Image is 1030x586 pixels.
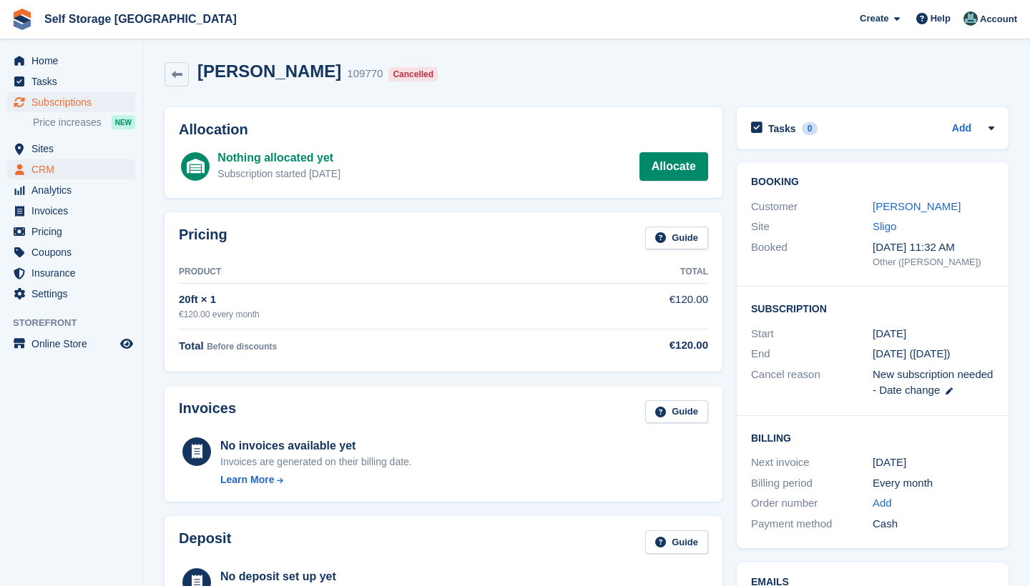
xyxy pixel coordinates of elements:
a: Self Storage [GEOGRAPHIC_DATA] [39,7,242,31]
a: Preview store [118,335,135,352]
div: 0 [802,122,818,135]
h2: Booking [751,177,994,188]
a: Price increases NEW [33,114,135,130]
a: Guide [645,227,708,250]
a: menu [7,201,135,221]
a: Add [873,495,892,512]
a: Add [952,121,971,137]
span: [DATE] ([DATE]) [873,347,951,359]
span: Subscriptions [31,92,117,112]
div: Learn More [220,472,274,487]
div: Payment method [751,516,873,532]
span: Price increases [33,116,102,129]
span: Total [179,339,204,352]
h2: Tasks [768,122,796,135]
a: Allocate [639,152,708,181]
div: Billing period [751,475,873,492]
a: menu [7,334,135,354]
span: Insurance [31,263,117,283]
a: menu [7,139,135,159]
div: Every month [873,475,994,492]
a: Guide [645,530,708,554]
div: €120.00 [558,337,708,354]
span: CRM [31,159,117,179]
td: €120.00 [558,284,708,329]
div: Site [751,219,873,235]
div: Nothing allocated yet [217,149,340,167]
a: Guide [645,400,708,424]
div: Customer [751,199,873,215]
div: Cash [873,516,994,532]
h2: [PERSON_NAME] [197,61,341,81]
span: Create [860,11,888,26]
img: stora-icon-8386f47178a22dfd0bd8f6a31ec36ba5ce8667c1dd55bd0f319d3a0aa187defe.svg [11,9,33,30]
a: menu [7,92,135,112]
a: menu [7,71,135,91]
h2: Subscription [751,301,994,315]
span: Home [31,51,117,71]
div: Cancel reason [751,367,873,399]
a: menu [7,222,135,242]
a: menu [7,159,135,179]
div: Start [751,326,873,342]
a: menu [7,284,135,304]
a: menu [7,263,135,283]
div: [DATE] 11:32 AM [873,239,994,256]
a: menu [7,51,135,71]
span: Invoices [31,201,117,221]
div: Order number [751,495,873,512]
div: Subscription started [DATE] [217,167,340,182]
div: Next invoice [751,455,873,471]
div: 109770 [347,66,383,82]
span: Help [931,11,951,26]
a: Learn More [220,472,412,487]
h2: Invoices [179,400,236,424]
span: Coupons [31,242,117,262]
img: Aaron Cawley [963,11,978,26]
span: New subscription needed - Date change [873,368,993,397]
span: Online Store [31,334,117,354]
span: Storefront [13,316,142,330]
span: Sites [31,139,117,159]
span: Account [980,12,1017,26]
span: Analytics [31,180,117,200]
th: Product [179,261,558,284]
div: Other ([PERSON_NAME]) [873,255,994,269]
div: [DATE] [873,455,994,471]
div: Cancelled [388,67,438,81]
span: Tasks [31,71,117,91]
div: €120.00 every month [179,308,558,321]
a: menu [7,242,135,262]
div: Invoices are generated on their billing date. [220,455,412,470]
time: 2025-09-30 00:00:00 UTC [873,326,906,342]
div: Booked [751,239,873,269]
a: Sligo [873,220,896,232]
div: End [751,346,873,362]
h2: Allocation [179,121,708,138]
div: No invoices available yet [220,437,412,455]
div: 20ft × 1 [179,292,558,308]
h2: Deposit [179,530,231,554]
a: [PERSON_NAME] [873,200,961,212]
a: menu [7,180,135,200]
span: Pricing [31,222,117,242]
span: Settings [31,284,117,304]
h2: Billing [751,430,994,445]
div: No deposit set up yet [220,568,515,585]
span: Before discounts [207,342,277,352]
h2: Pricing [179,227,227,250]
div: NEW [112,115,135,129]
th: Total [558,261,708,284]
